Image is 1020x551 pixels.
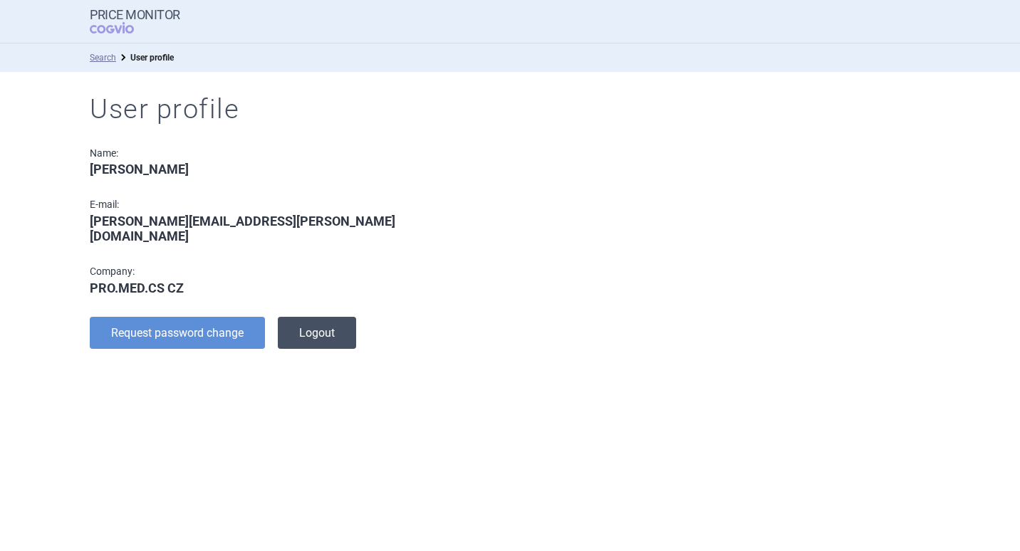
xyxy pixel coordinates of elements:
div: Company: [90,266,426,278]
div: PRO.MED.CS CZ [90,280,426,296]
span: COGVIO [90,22,154,33]
strong: Price Monitor [90,8,180,22]
a: Search [90,53,116,63]
li: User profile [116,51,174,65]
strong: User profile [130,53,174,63]
div: E-mail: [90,199,426,211]
a: Price MonitorCOGVIO [90,8,180,35]
div: [PERSON_NAME] [90,162,426,177]
button: Logout [278,317,356,349]
div: Name: [90,147,426,159]
div: [PERSON_NAME][EMAIL_ADDRESS][PERSON_NAME][DOMAIN_NAME] [90,214,426,244]
h1: User profile [90,93,930,126]
button: Request password change [90,317,265,349]
li: Search [90,51,116,65]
